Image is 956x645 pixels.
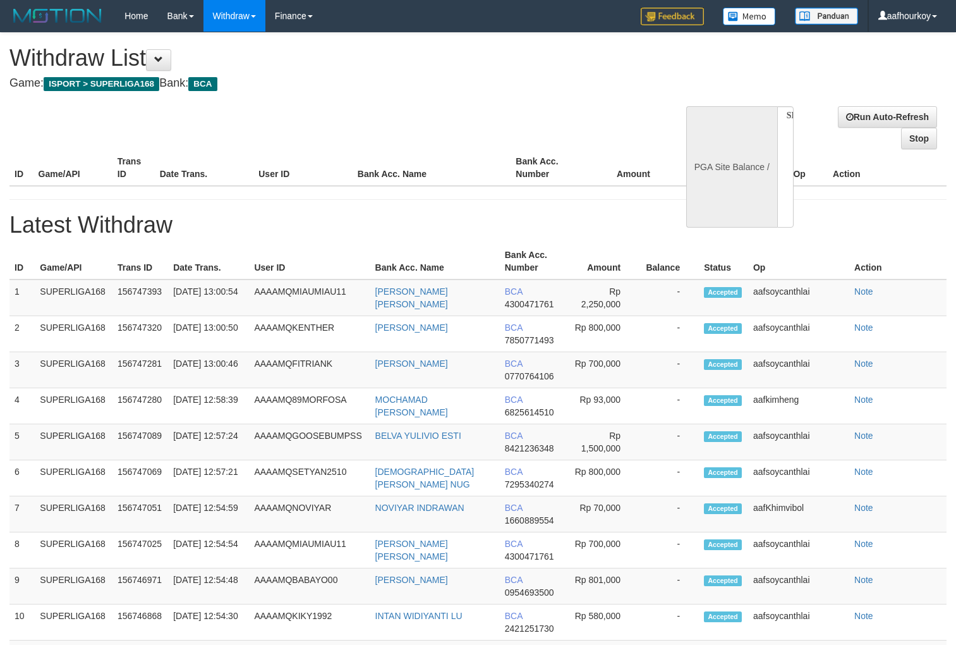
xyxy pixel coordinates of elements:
td: [DATE] 13:00:54 [168,279,249,316]
span: BCA [505,503,523,513]
td: 7 [9,496,35,532]
td: Rp 700,000 [564,532,639,568]
td: 156746971 [112,568,168,605]
td: AAAAMQBABAYO00 [249,568,370,605]
td: Rp 70,000 [564,496,639,532]
td: - [639,388,699,424]
td: AAAAMQNOVIYAR [249,496,370,532]
a: Note [854,322,873,333]
td: [DATE] 12:57:21 [168,460,249,496]
th: Trans ID [112,243,168,279]
a: Note [854,503,873,513]
td: [DATE] 13:00:50 [168,316,249,352]
td: aafsoycanthlai [748,279,849,316]
h1: Withdraw List [9,46,625,71]
a: NOVIYAR INDRAWAN [375,503,464,513]
td: SUPERLIGA168 [35,605,112,641]
a: Stop [901,128,937,149]
a: Run Auto-Refresh [838,106,937,128]
td: Rp 700,000 [564,352,639,388]
td: aafsoycanthlai [748,605,849,641]
td: [DATE] 12:54:48 [168,568,249,605]
td: [DATE] 12:54:54 [168,532,249,568]
td: 156747025 [112,532,168,568]
td: 1 [9,279,35,316]
img: Feedback.jpg [641,8,704,25]
th: Action [828,150,947,186]
td: - [639,605,699,641]
span: Accepted [704,395,742,406]
a: [PERSON_NAME] [375,575,448,585]
td: aafsoycanthlai [748,424,849,460]
a: [PERSON_NAME] [375,322,448,333]
td: AAAAMQMIAUMIAU11 [249,279,370,316]
th: Game/API [33,150,112,186]
a: BELVA YULIVIO ESTI [375,431,461,441]
th: Game/API [35,243,112,279]
td: 156747393 [112,279,168,316]
td: AAAAMQ89MORFOSA [249,388,370,424]
td: AAAAMQFITRIANK [249,352,370,388]
th: User ID [253,150,353,186]
span: 4300471761 [505,551,554,562]
td: SUPERLIGA168 [35,460,112,496]
td: SUPERLIGA168 [35,424,112,460]
span: BCA [505,286,523,297]
span: 7295340274 [505,479,554,489]
span: 7850771493 [505,335,554,345]
span: ISPORT > SUPERLIGA168 [44,77,159,91]
a: [DEMOGRAPHIC_DATA][PERSON_NAME] NUG [375,467,475,489]
td: AAAAMQKENTHER [249,316,370,352]
th: Bank Acc. Number [500,243,565,279]
a: [PERSON_NAME] [PERSON_NAME] [375,286,448,309]
td: 2 [9,316,35,352]
span: Accepted [704,287,742,298]
td: aafsoycanthlai [748,568,849,605]
td: - [639,316,699,352]
a: [PERSON_NAME] [375,359,448,369]
span: 0770764106 [505,371,554,381]
td: - [639,532,699,568]
td: 156747280 [112,388,168,424]
span: Accepted [704,575,742,586]
td: aafsoycanthlai [748,316,849,352]
td: aafkimheng [748,388,849,424]
td: 156746868 [112,605,168,641]
a: Note [854,359,873,369]
td: 4 [9,388,35,424]
th: Date Trans. [155,150,254,186]
a: Note [854,539,873,549]
th: Op [748,243,849,279]
th: Action [849,243,947,279]
td: 156747320 [112,316,168,352]
td: - [639,568,699,605]
td: SUPERLIGA168 [35,532,112,568]
th: ID [9,243,35,279]
span: BCA [505,431,523,441]
span: 2421251730 [505,623,554,634]
td: [DATE] 12:54:30 [168,605,249,641]
td: 3 [9,352,35,388]
th: Balance [639,243,699,279]
a: INTAN WIDIYANTI LU [375,611,463,621]
th: User ID [249,243,370,279]
span: BCA [505,611,523,621]
td: AAAAMQSETYAN2510 [249,460,370,496]
td: 156747051 [112,496,168,532]
th: Date Trans. [168,243,249,279]
span: 1660889554 [505,515,554,525]
img: Button%20Memo.svg [723,8,776,25]
th: Balance [669,150,742,186]
a: Note [854,611,873,621]
td: - [639,460,699,496]
span: BCA [505,322,523,333]
span: BCA [188,77,217,91]
span: Accepted [704,503,742,514]
a: Note [854,431,873,441]
h4: Game: Bank: [9,77,625,90]
th: Trans ID [112,150,155,186]
td: AAAAMQMIAUMIAU11 [249,532,370,568]
th: ID [9,150,33,186]
span: BCA [505,539,523,549]
td: 8 [9,532,35,568]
